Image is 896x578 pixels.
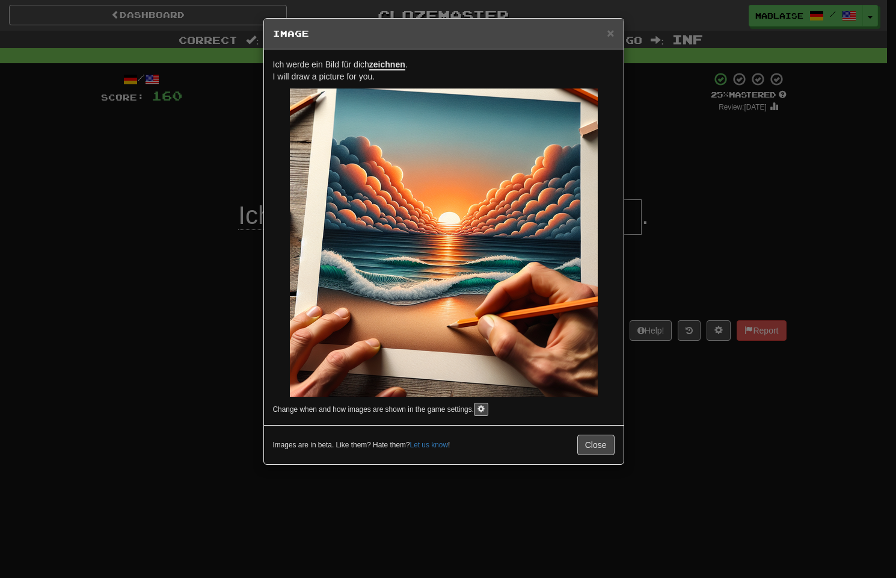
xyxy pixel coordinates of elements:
[273,405,474,414] small: Change when and how images are shown in the game settings.
[607,26,614,40] span: ×
[273,60,408,70] span: Ich werde ein Bild für dich .
[273,440,450,450] small: Images are in beta. Like them? Hate them? !
[273,28,615,40] h5: Image
[577,435,615,455] button: Close
[410,441,448,449] a: Let us know
[607,26,614,39] button: Close
[369,60,405,70] u: zeichnen
[273,58,615,82] p: I will draw a picture for you.
[290,89,598,397] img: 7e48fc4f-a6f0-4ea4-bcd1-838cb085c1e6.small.png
